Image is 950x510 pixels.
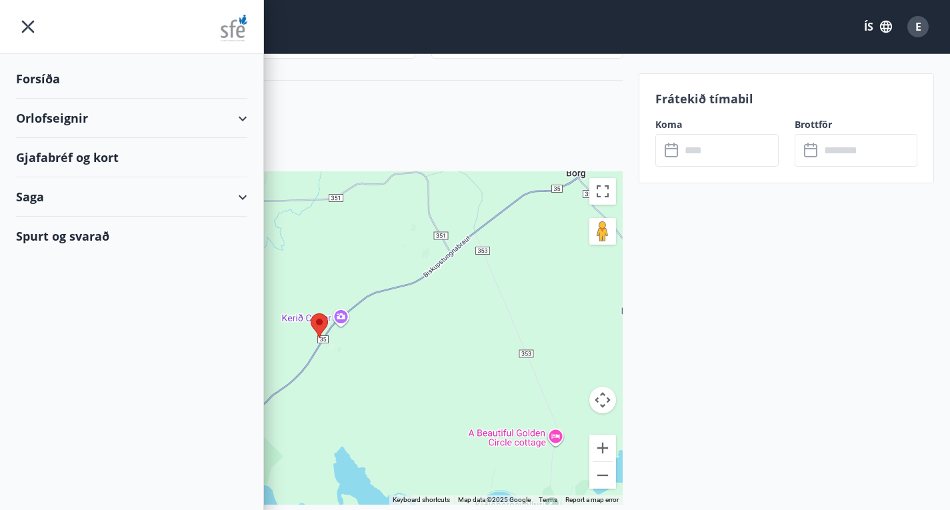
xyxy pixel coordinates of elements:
div: Saga [16,177,247,217]
button: Zoom in [589,435,616,461]
h3: Kort [16,102,623,125]
p: Frátekið tímabil [655,90,917,107]
span: Map data ©2025 Google [458,496,531,503]
a: Terms (opens in new tab) [539,496,557,503]
button: E [902,11,934,43]
button: Zoom out [589,462,616,489]
div: Gjafabréf og kort [16,138,247,177]
button: Drag Pegman onto the map to open Street View [589,218,616,245]
div: Forsíða [16,59,247,99]
a: Report a map error [565,496,619,503]
div: Orlofseignir [16,99,247,138]
button: Keyboard shortcuts [393,495,450,505]
button: ÍS [857,15,899,39]
span: E [915,19,921,34]
button: menu [16,15,40,39]
label: Brottför [795,118,918,131]
label: Koma [655,118,779,131]
button: Map camera controls [589,387,616,413]
img: union_logo [221,15,247,41]
button: Toggle fullscreen view [589,178,616,205]
div: Spurt og svarað [16,217,247,255]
